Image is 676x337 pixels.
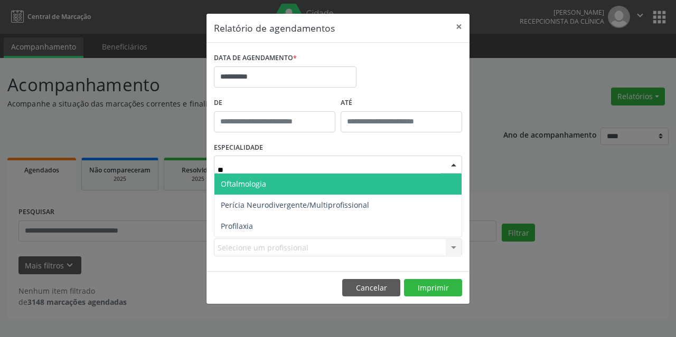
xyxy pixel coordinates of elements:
[214,95,335,111] label: De
[221,179,266,189] span: Oftalmologia
[448,14,470,40] button: Close
[221,221,253,231] span: Profilaxia
[404,279,462,297] button: Imprimir
[214,140,263,156] label: ESPECIALIDADE
[342,279,400,297] button: Cancelar
[214,21,335,35] h5: Relatório de agendamentos
[341,95,462,111] label: ATÉ
[214,50,297,66] label: DATA DE AGENDAMENTO
[221,200,369,210] span: Perícia Neurodivergente/Multiprofissional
